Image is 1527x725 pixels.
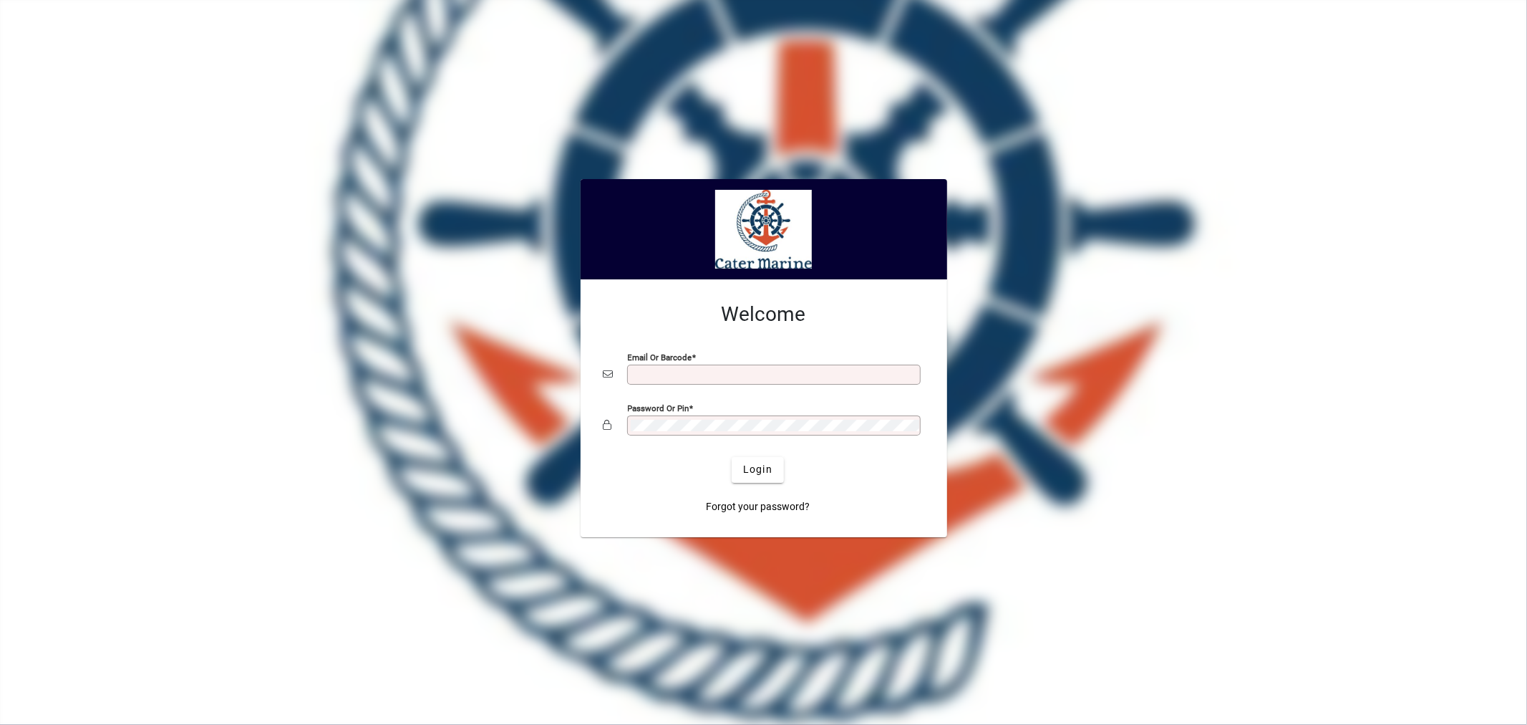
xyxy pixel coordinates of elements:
[706,499,810,514] span: Forgot your password?
[628,352,692,362] mat-label: Email or Barcode
[732,457,784,483] button: Login
[628,403,689,413] mat-label: Password or Pin
[700,494,815,520] a: Forgot your password?
[603,302,924,327] h2: Welcome
[743,462,772,477] span: Login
